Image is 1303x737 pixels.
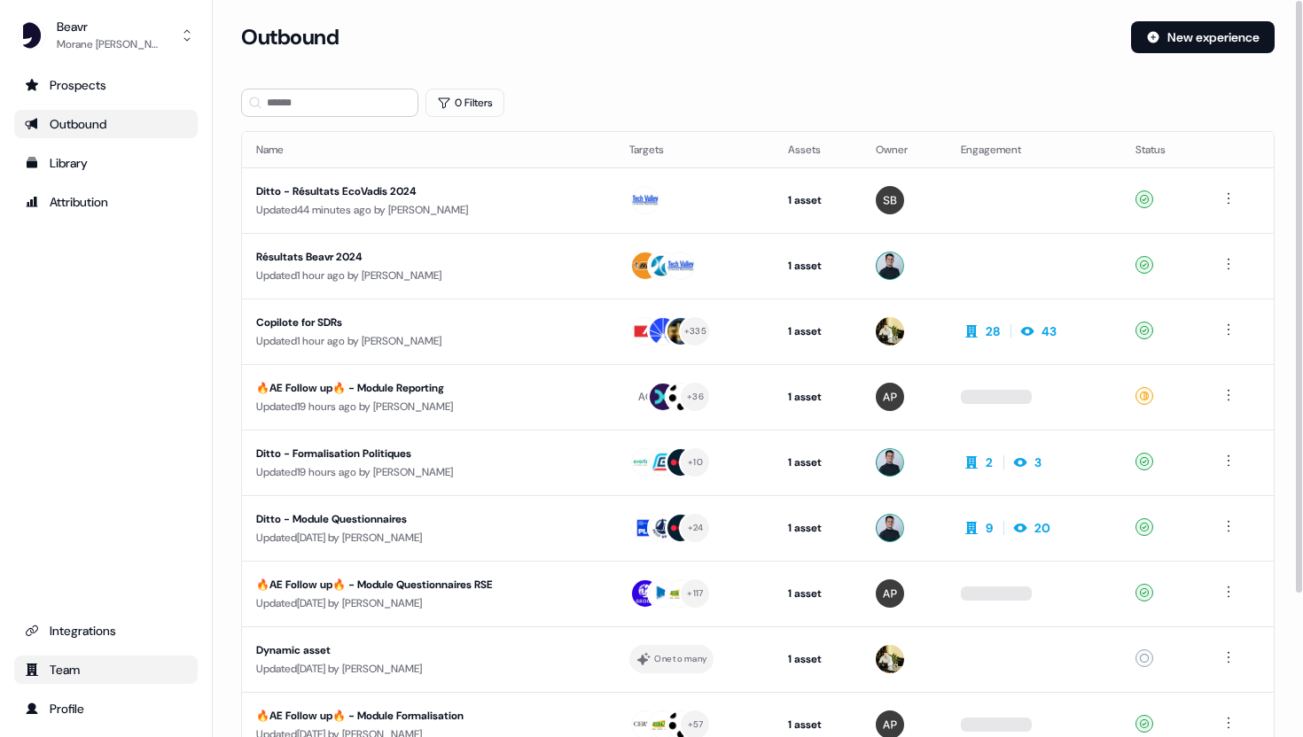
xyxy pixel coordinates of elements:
[1121,132,1204,167] th: Status
[256,576,582,593] div: 🔥AE Follow up🔥 - Module Questionnaires RSE
[788,257,847,275] div: 1 asset
[788,585,847,602] div: 1 asset
[14,149,198,177] a: Go to templates
[256,463,601,481] div: Updated 19 hours ago by [PERSON_NAME]
[684,323,706,339] div: + 335
[256,379,582,397] div: 🔥AE Follow up🔥 - Module Reporting
[986,519,993,537] div: 9
[14,617,198,645] a: Go to integrations
[256,248,582,266] div: Résultats Beavr 2024
[876,645,904,673] img: Armand
[256,660,601,678] div: Updated [DATE] by [PERSON_NAME]
[256,267,601,284] div: Updated 1 hour ago by [PERSON_NAME]
[256,182,582,200] div: Ditto - Résultats EcoVadis 2024
[687,389,704,405] div: + 36
[638,388,653,406] div: AC
[256,641,582,659] div: Dynamic asset
[1042,322,1057,340] div: 43
[1131,21,1275,53] button: New experience
[256,445,582,462] div: Ditto - Formalisation Politiques
[14,188,198,216] a: Go to attribution
[986,322,1000,340] div: 28
[876,514,904,542] img: Ugo
[25,193,187,211] div: Attribution
[615,132,774,167] th: Targets
[242,132,615,167] th: Name
[876,579,904,608] img: Alexis
[25,76,187,94] div: Prospects
[774,132,862,167] th: Assets
[788,191,847,209] div: 1 asset
[876,317,904,345] img: Armand
[256,529,601,547] div: Updated [DATE] by [PERSON_NAME]
[25,622,187,640] div: Integrations
[14,71,198,99] a: Go to prospects
[25,115,187,133] div: Outbound
[256,332,601,350] div: Updated 1 hour ago by [PERSON_NAME]
[25,700,187,718] div: Profile
[876,252,904,280] img: Ugo
[788,322,847,340] div: 1 asset
[788,650,847,668] div: 1 asset
[25,661,187,679] div: Team
[862,132,947,167] th: Owner
[14,110,198,138] a: Go to outbound experience
[688,717,704,733] div: + 57
[947,132,1121,167] th: Engagement
[1034,454,1042,471] div: 3
[57,18,163,35] div: Beavr
[688,520,704,536] div: + 24
[256,594,601,612] div: Updated [DATE] by [PERSON_NAME]
[425,89,504,117] button: 0 Filters
[876,383,904,411] img: Alexis
[14,694,198,723] a: Go to profile
[256,314,582,331] div: Copilote for SDRs
[25,154,187,172] div: Library
[687,586,703,601] div: + 117
[1034,519,1050,537] div: 20
[14,14,198,57] button: BeavrMorane [PERSON_NAME]
[14,656,198,684] a: Go to team
[876,448,904,477] img: Ugo
[788,454,847,471] div: 1 asset
[876,186,904,214] img: Simon
[256,510,582,528] div: Ditto - Module Questionnaires
[788,716,847,733] div: 1 asset
[688,454,703,470] div: + 10
[788,519,847,537] div: 1 asset
[256,707,582,725] div: 🔥AE Follow up🔥 - Module Formalisation
[241,24,339,50] h3: Outbound
[788,388,847,406] div: 1 asset
[256,201,601,219] div: Updated 44 minutes ago by [PERSON_NAME]
[986,454,993,471] div: 2
[654,651,706,667] div: One to many
[57,35,163,53] div: Morane [PERSON_NAME]
[256,398,601,415] div: Updated 19 hours ago by [PERSON_NAME]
